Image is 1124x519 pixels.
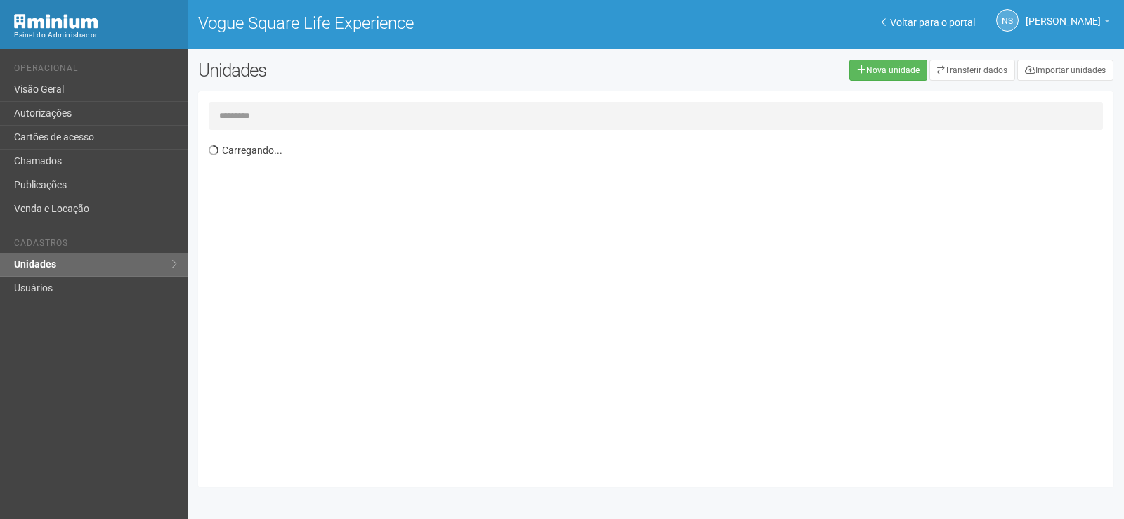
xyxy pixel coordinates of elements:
[209,137,1113,477] div: Carregando...
[1026,18,1110,29] a: [PERSON_NAME]
[996,9,1019,32] a: NS
[14,14,98,29] img: Minium
[929,60,1015,81] a: Transferir dados
[1017,60,1113,81] a: Importar unidades
[849,60,927,81] a: Nova unidade
[1026,2,1101,27] span: Nicolle Silva
[198,60,568,81] h2: Unidades
[882,17,975,28] a: Voltar para o portal
[14,63,177,78] li: Operacional
[14,238,177,253] li: Cadastros
[14,29,177,41] div: Painel do Administrador
[198,14,646,32] h1: Vogue Square Life Experience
